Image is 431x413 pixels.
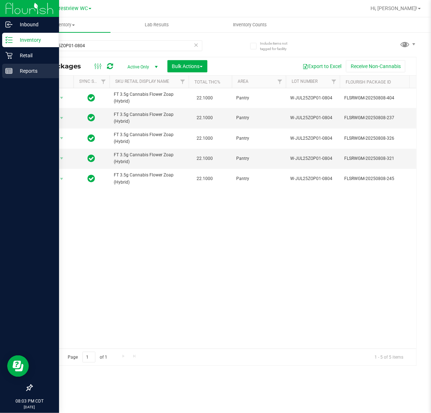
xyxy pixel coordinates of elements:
a: Sync Status [79,79,107,84]
a: Lab Results [111,17,204,32]
span: select [57,153,66,163]
span: FLSRWGM-20250808-237 [344,115,415,121]
a: Area [238,79,248,84]
span: In Sync [88,93,95,103]
span: FT 3.5g Cannabis Flower Zoap (Hybrid) [114,131,184,145]
span: In Sync [88,153,95,163]
a: Filter [177,76,189,88]
inline-svg: Reports [5,67,13,75]
span: FT 3.5g Cannabis Flower Zoap (Hybrid) [114,172,184,185]
span: select [57,174,66,184]
span: FLSRWGM-20250808-321 [344,155,415,162]
span: Pantry [236,135,282,142]
span: In Sync [88,133,95,143]
a: Inventory Counts [203,17,297,32]
a: Flourish Package ID [346,80,391,85]
span: Bulk Actions [172,63,203,69]
a: Total THC% [194,80,220,85]
button: Export to Excel [298,60,346,72]
p: Reports [13,67,56,75]
span: Clear [194,40,199,50]
span: In Sync [88,174,95,184]
span: W-JUL25ZOP01-0804 [290,155,336,162]
button: Bulk Actions [167,60,207,72]
span: 22.1000 [193,133,216,144]
a: Filter [274,76,286,88]
span: W-JUL25ZOP01-0804 [290,135,336,142]
span: W-JUL25ZOP01-0804 [290,95,336,102]
span: FLSRWGM-20250808-245 [344,175,415,182]
inline-svg: Inventory [5,36,13,44]
iframe: Resource center [7,355,29,377]
input: Search Package ID, Item Name, SKU, Lot or Part Number... [32,40,202,51]
span: FT 3.5g Cannabis Flower Zoap (Hybrid) [114,91,184,105]
a: Filter [98,76,109,88]
span: 22.1000 [193,113,216,123]
p: Inventory [13,36,56,44]
span: Page of 1 [62,352,113,363]
span: All Packages [37,62,88,70]
inline-svg: Inbound [5,21,13,28]
span: Lab Results [135,22,179,28]
span: Hi, [PERSON_NAME]! [371,5,417,11]
span: Pantry [236,95,282,102]
button: Receive Non-Cannabis [346,60,405,72]
a: SKU Retail Display Name [115,79,169,84]
span: Include items not tagged for facility [260,41,296,51]
span: 22.1000 [193,93,216,103]
span: FLSRWGM-20250808-404 [344,95,415,102]
span: select [57,93,66,103]
span: FT 3.5g Cannabis Flower Zoap (Hybrid) [114,111,184,125]
span: In Sync [88,113,95,123]
p: Inbound [13,20,56,29]
span: FT 3.5g Cannabis Flower Zoap (Hybrid) [114,152,184,165]
span: select [57,133,66,143]
span: Crestview WC [55,5,88,12]
span: select [57,113,66,123]
span: 22.1000 [193,174,216,184]
span: W-JUL25ZOP01-0804 [290,115,336,121]
span: FLSRWGM-20250808-326 [344,135,415,142]
inline-svg: Retail [5,52,13,59]
p: [DATE] [3,404,56,410]
span: 22.1000 [193,153,216,164]
span: W-JUL25ZOP01-0804 [290,175,336,182]
span: Pantry [236,155,282,162]
span: 1 - 5 of 5 items [369,352,409,363]
p: 08:03 PM CDT [3,398,56,404]
a: Filter [328,76,340,88]
span: Pantry [236,175,282,182]
span: Inventory [17,22,111,28]
span: Pantry [236,115,282,121]
a: Lot Number [292,79,318,84]
input: 1 [82,352,95,363]
a: Inventory [17,17,111,32]
p: Retail [13,51,56,60]
span: Inventory Counts [223,22,277,28]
